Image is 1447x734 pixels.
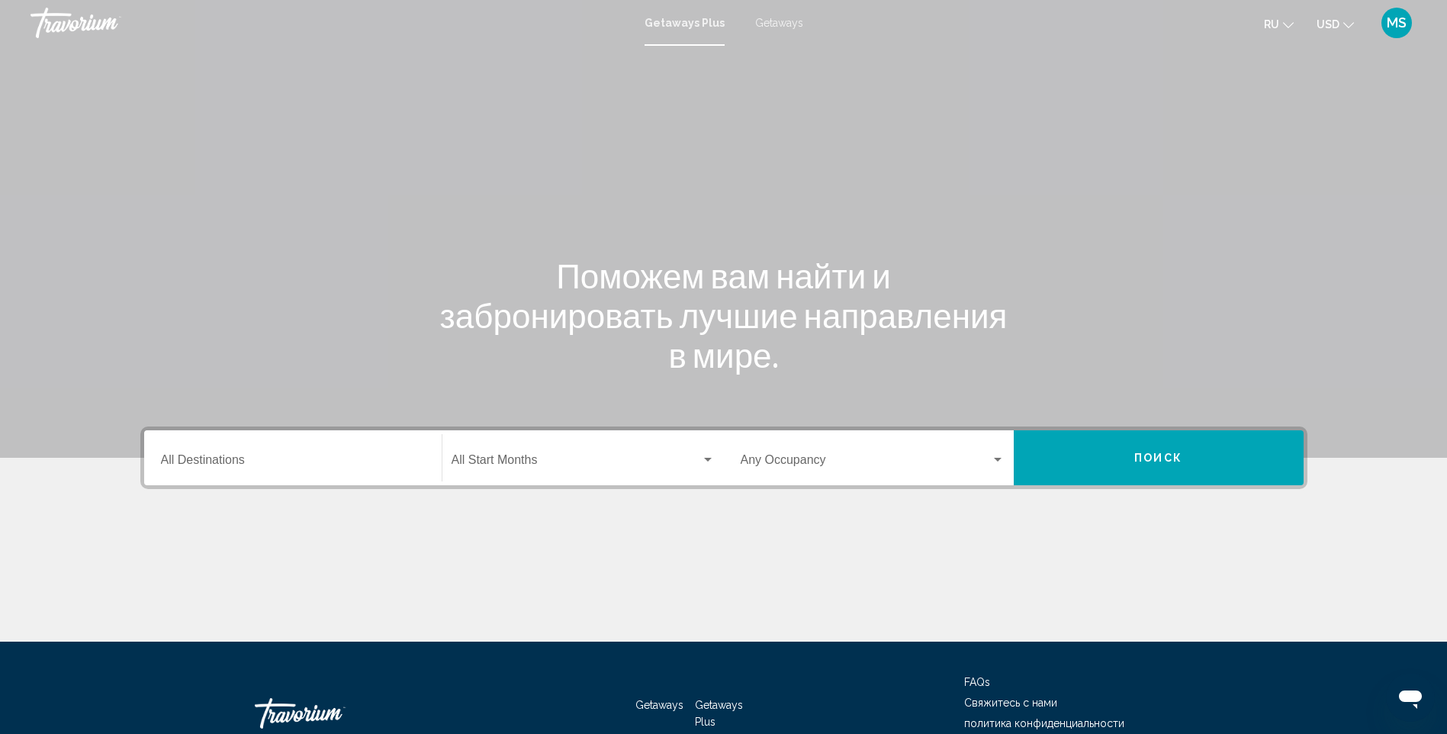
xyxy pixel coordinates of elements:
[964,697,1057,709] a: Свяжитесь с нами
[1014,430,1304,485] button: Поиск
[1377,7,1416,39] button: User Menu
[1134,452,1182,465] span: Поиск
[755,17,803,29] a: Getaways
[438,256,1010,375] h1: Поможем вам найти и забронировать лучшие направления в мире.
[695,699,743,728] a: Getaways Plus
[144,430,1304,485] div: Search widget
[964,676,990,688] a: FAQs
[1264,18,1279,31] span: ru
[964,717,1124,729] a: политика конфиденциальности
[31,8,629,38] a: Travorium
[1264,13,1294,35] button: Change language
[645,17,725,29] a: Getaways Plus
[1387,15,1407,31] span: MS
[1386,673,1435,722] iframe: Przycisk umożliwiający otwarcie okna komunikatora
[1317,18,1339,31] span: USD
[1317,13,1354,35] button: Change currency
[635,699,683,711] a: Getaways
